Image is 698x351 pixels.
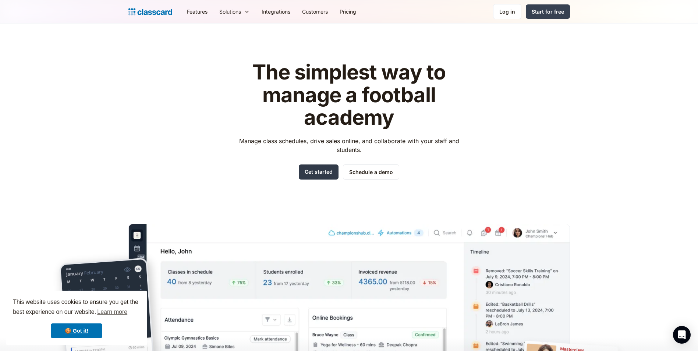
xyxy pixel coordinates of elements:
a: Start for free [526,4,570,19]
a: Log in [493,4,521,19]
a: home [128,7,172,17]
div: cookieconsent [6,291,147,345]
div: Solutions [213,3,256,20]
div: Open Intercom Messenger [673,326,691,344]
a: Features [181,3,213,20]
div: Solutions [219,8,241,15]
a: Customers [296,3,334,20]
span: This website uses cookies to ensure you get the best experience on our website. [13,298,140,318]
p: Manage class schedules, drive sales online, and collaborate with your staff and students. [232,136,466,154]
div: Log in [499,8,515,15]
a: Pricing [334,3,362,20]
div: Start for free [532,8,564,15]
a: Get started [299,164,339,180]
a: learn more about cookies [96,306,128,318]
a: Integrations [256,3,296,20]
a: Schedule a demo [343,164,399,180]
h1: The simplest way to manage a football academy [232,61,466,129]
a: dismiss cookie message [51,323,102,338]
